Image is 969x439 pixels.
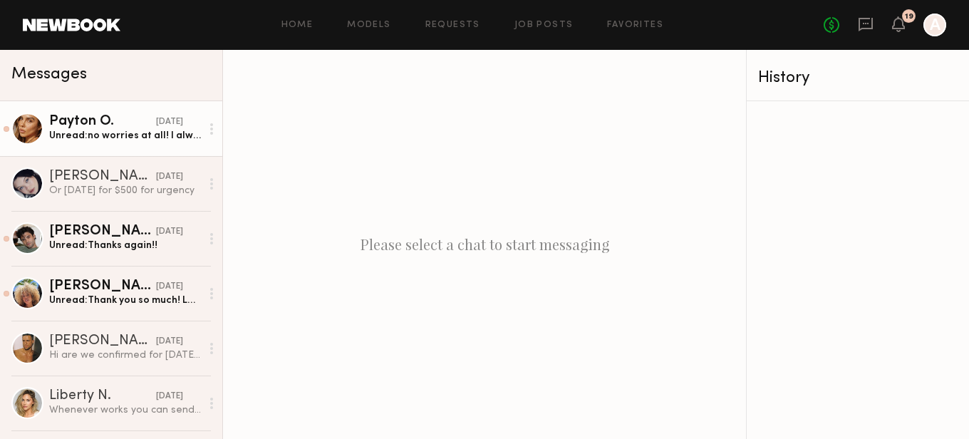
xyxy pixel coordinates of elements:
[905,13,913,21] div: 19
[156,280,183,294] div: [DATE]
[156,390,183,403] div: [DATE]
[11,66,87,83] span: Messages
[758,70,958,86] div: History
[49,294,201,307] div: Unread: Thank you so much! Let me know what you’re thinking for the UGC content:)
[281,21,313,30] a: Home
[49,334,156,348] div: [PERSON_NAME]
[156,170,183,184] div: [DATE]
[49,129,201,143] div: Unread: no worries at all! I always want to make sure the client is happy so more than open to no...
[49,348,201,362] div: Hi are we confirmed for [DATE]?
[156,115,183,129] div: [DATE]
[49,389,156,403] div: Liberty N.
[514,21,574,30] a: Job Posts
[347,21,390,30] a: Models
[923,14,946,36] a: A
[49,115,156,129] div: Payton O.
[156,225,183,239] div: [DATE]
[49,224,156,239] div: [PERSON_NAME]
[607,21,663,30] a: Favorites
[223,50,746,439] div: Please select a chat to start messaging
[49,403,201,417] div: Whenever works you can send to Liberty Netuschil [STREET_ADDRESS][PERSON_NAME]
[425,21,480,30] a: Requests
[156,335,183,348] div: [DATE]
[49,184,201,197] div: Or [DATE] for $500 for urgency
[49,279,156,294] div: [PERSON_NAME]
[49,239,201,252] div: Unread: Thanks again!!
[49,170,156,184] div: [PERSON_NAME]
